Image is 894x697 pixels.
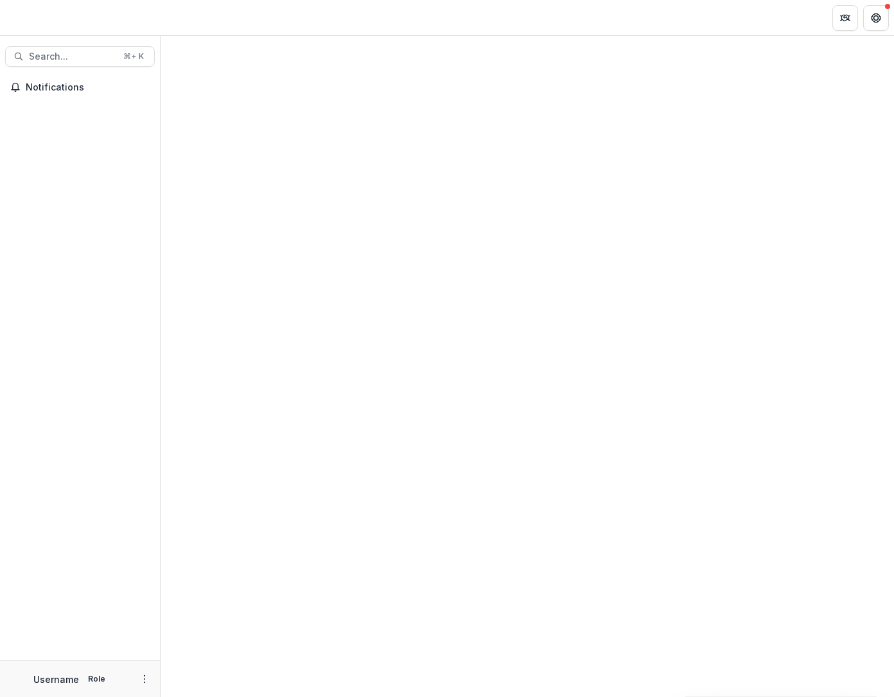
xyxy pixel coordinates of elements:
button: Notifications [5,77,155,98]
button: More [137,671,152,687]
span: Notifications [26,82,150,93]
nav: breadcrumb [166,8,220,27]
p: Username [33,673,79,686]
button: Partners [832,5,858,31]
span: Search... [29,51,116,62]
div: ⌘ + K [121,49,146,64]
p: Role [84,673,109,685]
button: Search... [5,46,155,67]
button: Get Help [863,5,889,31]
